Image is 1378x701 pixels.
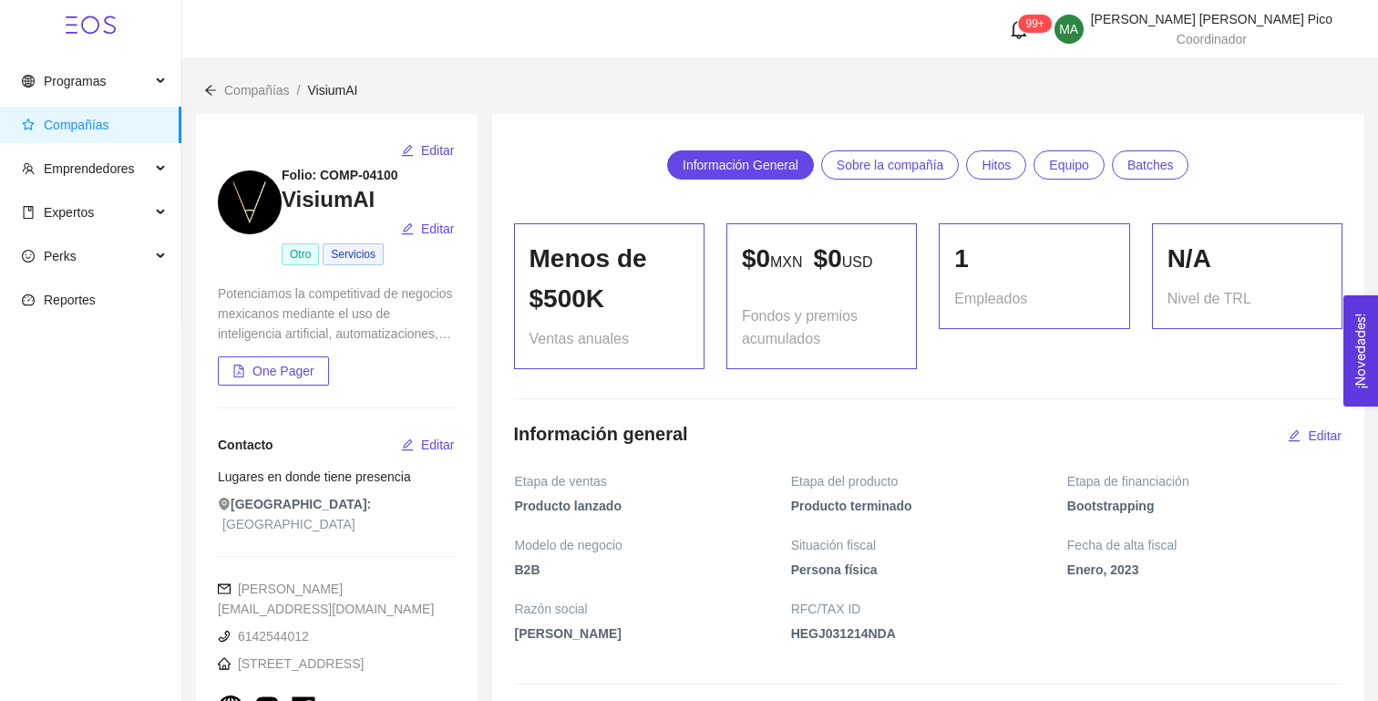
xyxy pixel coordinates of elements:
[742,239,901,279] p: $ 0 $ 0
[307,83,357,98] span: VisiumAI
[22,75,35,88] span: global
[667,150,814,180] a: Información General
[1009,19,1029,39] span: bell
[1167,239,1327,279] div: N/A
[1287,421,1342,450] button: editEditar
[204,84,217,97] span: arrow-left
[821,150,960,180] a: Sobre la compañía
[791,599,870,619] span: RFC/TAX ID
[1019,15,1052,33] sup: 288
[400,136,456,165] button: editEditar
[282,168,398,182] strong: Folio: COMP-04100
[218,582,434,616] span: [PERSON_NAME][EMAIL_ADDRESS][DOMAIN_NAME]
[842,254,873,270] span: USD
[1059,15,1078,44] span: MA
[218,656,364,671] span: [STREET_ADDRESS]
[218,498,231,510] span: environment
[683,151,798,179] span: Información General
[44,293,96,307] span: Reportes
[770,254,803,270] span: MXN
[515,599,597,619] span: Razón social
[514,421,688,447] h4: Información general
[421,219,455,239] span: Editar
[515,624,789,658] span: [PERSON_NAME]
[515,560,789,594] span: B2B
[1067,471,1198,491] span: Etapa de financiación
[1167,287,1251,310] span: Nivel de TRL
[44,74,106,88] span: Programas
[22,250,35,263] span: smile
[1127,151,1174,179] span: Batches
[1112,150,1189,180] a: Batches
[401,438,414,453] span: edit
[282,243,319,265] span: Otro
[791,471,908,491] span: Etapa del producto
[1067,535,1187,555] span: Fecha de alta fiscal
[966,150,1026,180] a: Hitos
[1049,151,1089,179] span: Equipo
[218,657,231,670] span: home
[1067,560,1342,594] span: enero, 2023
[400,430,456,459] button: editEditar
[1288,429,1301,444] span: edit
[297,83,301,98] span: /
[791,624,1342,658] span: HEGJ031214NDA
[282,185,456,214] h3: VisiumAI
[515,496,789,531] span: Producto lanzado
[22,162,35,175] span: team
[401,222,414,237] span: edit
[22,119,35,131] span: star
[515,535,632,555] span: Modelo de negocio
[1308,426,1342,446] span: Editar
[218,629,309,644] span: 6142544012
[982,151,1011,179] span: Hitos
[218,170,282,234] img: 1712100558539-visium%20logo%20(2).png
[954,287,1027,310] span: Empleados
[791,535,885,555] span: Situación fiscal
[44,205,94,220] span: Expertos
[400,214,456,243] button: editEditar
[837,151,944,179] span: Sobre la compañía
[232,365,245,379] span: file-pdf
[1091,12,1332,26] span: [PERSON_NAME] [PERSON_NAME] Pico
[401,144,414,159] span: edit
[44,118,109,132] span: Compañías
[1033,150,1105,180] a: Equipo
[218,582,231,595] span: mail
[791,496,1065,531] span: Producto terminado
[218,283,456,344] div: Potenciamos la competitivad de negocios mexicanos mediante el uso de inteligencia artificial, aut...
[22,206,35,219] span: book
[515,471,616,491] span: Etapa de ventas
[44,161,135,176] span: Emprendedores
[791,560,1065,594] span: Persona física
[1067,496,1342,531] span: Bootstrapping
[252,361,314,381] span: One Pager
[421,140,455,160] span: Editar
[44,249,77,263] span: Perks
[218,356,329,386] button: file-pdfOne Pager
[530,327,629,350] span: Ventas anuales
[421,435,455,455] span: Editar
[224,83,290,98] span: Compañías
[22,294,35,306] span: dashboard
[742,304,901,350] span: Fondos y premios acumulados
[218,438,273,452] span: Contacto
[954,239,1114,279] div: 1
[323,243,384,265] span: Servicios
[1343,295,1378,407] button: Open Feedback Widget
[222,514,355,534] span: [GEOGRAPHIC_DATA]
[218,469,411,484] span: Lugares en donde tiene presencia
[530,239,689,319] div: Menos de $500K
[218,494,371,514] span: [GEOGRAPHIC_DATA]:
[218,630,231,643] span: phone
[1177,32,1247,46] span: Coordinador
